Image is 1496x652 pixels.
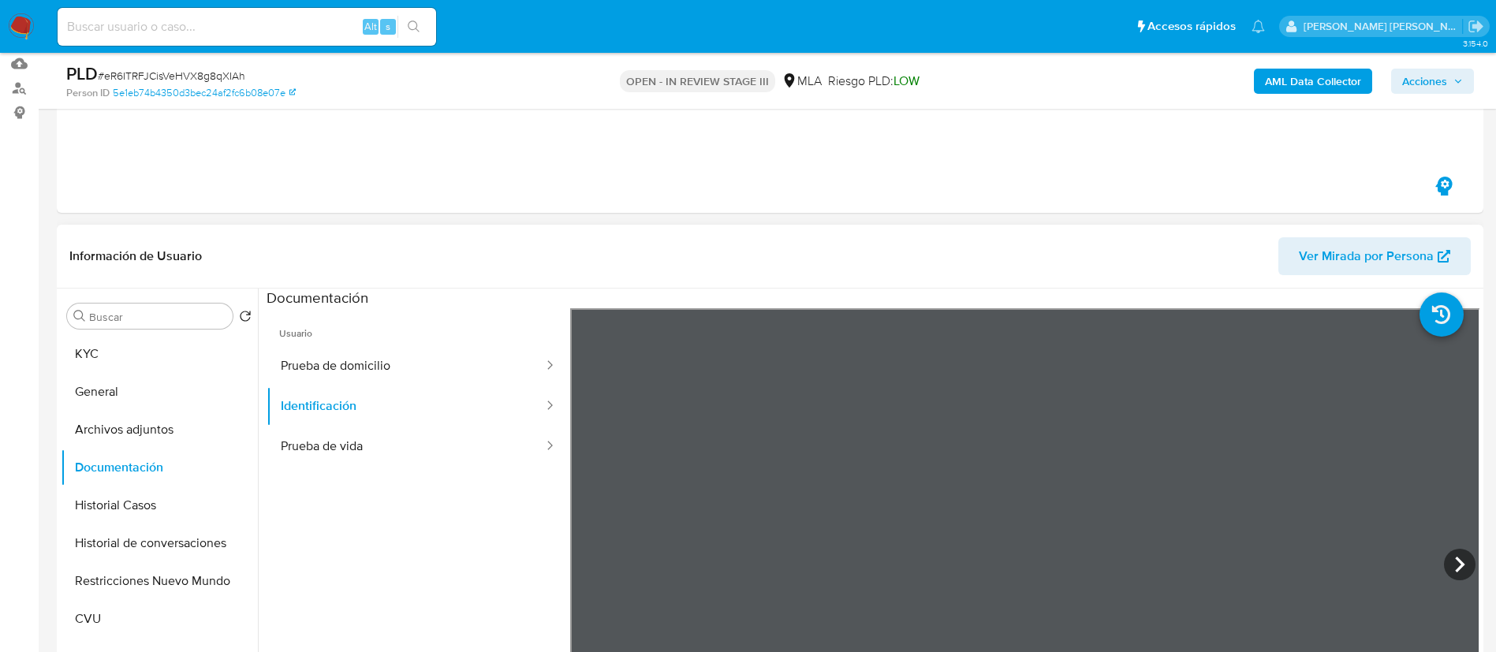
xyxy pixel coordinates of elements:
span: s [386,19,390,34]
button: Archivos adjuntos [61,411,258,449]
a: Notificaciones [1252,20,1265,33]
span: # eR6ITRFJCisVeHVX8g8qXIAh [98,68,245,84]
p: emmanuel.vitiello@mercadolibre.com [1304,19,1463,34]
button: search-icon [397,16,430,38]
button: AML Data Collector [1254,69,1372,94]
p: OPEN - IN REVIEW STAGE III [620,70,775,92]
a: 5e1eb74b4350d3bec24af2fc6b08e07e [113,86,296,100]
span: Ver Mirada por Persona [1299,237,1434,275]
button: KYC [61,335,258,373]
b: AML Data Collector [1265,69,1361,94]
input: Buscar usuario o caso... [58,17,436,37]
span: 3.154.0 [1463,37,1488,50]
span: Alt [364,19,377,34]
button: Documentación [61,449,258,486]
button: General [61,373,258,411]
div: MLA [782,73,822,90]
span: Acciones [1402,69,1447,94]
input: Buscar [89,310,226,324]
button: Volver al orden por defecto [239,310,252,327]
b: Person ID [66,86,110,100]
button: Ver Mirada por Persona [1278,237,1471,275]
button: Historial de conversaciones [61,524,258,562]
button: CVU [61,600,258,638]
a: Salir [1468,18,1484,35]
span: LOW [893,72,920,90]
button: Buscar [73,310,86,322]
b: PLD [66,61,98,86]
span: Accesos rápidos [1147,18,1236,35]
h1: Información de Usuario [69,248,202,264]
button: Acciones [1391,69,1474,94]
button: Restricciones Nuevo Mundo [61,562,258,600]
button: Historial Casos [61,486,258,524]
span: Riesgo PLD: [828,73,920,90]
